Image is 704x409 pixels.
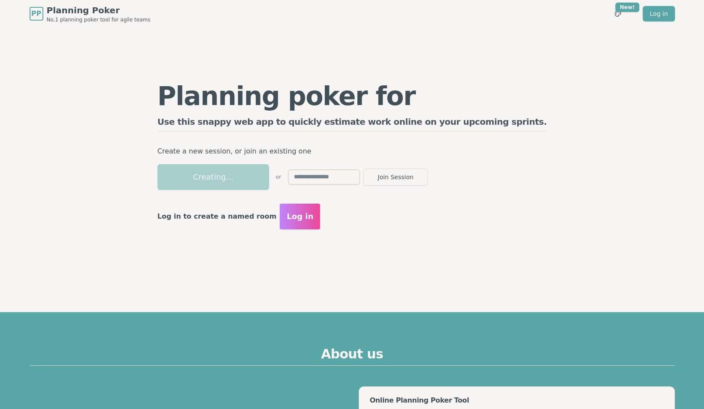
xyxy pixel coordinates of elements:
button: New! [610,6,625,21]
a: Log in [643,6,674,21]
button: Join Session [363,168,428,186]
button: Log in [280,204,320,229]
p: Log in to create a named room [157,211,277,223]
span: PP [31,9,41,19]
span: Planning Poker [47,4,151,16]
p: Create a new session, or join an existing one [157,145,547,157]
span: Log in [287,211,313,223]
div: New! [615,3,640,12]
div: Online Planning Poker Tool [369,397,664,404]
span: or [276,174,281,180]
span: No.1 planning poker tool for agile teams [47,16,151,23]
h1: Planning poker for [157,83,547,109]
a: PPPlanning PokerNo.1 planning poker tool for agile teams [30,4,151,23]
h2: About us [30,346,675,366]
h2: Use this snappy web app to quickly estimate work online on your upcoming sprints. [157,116,547,132]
